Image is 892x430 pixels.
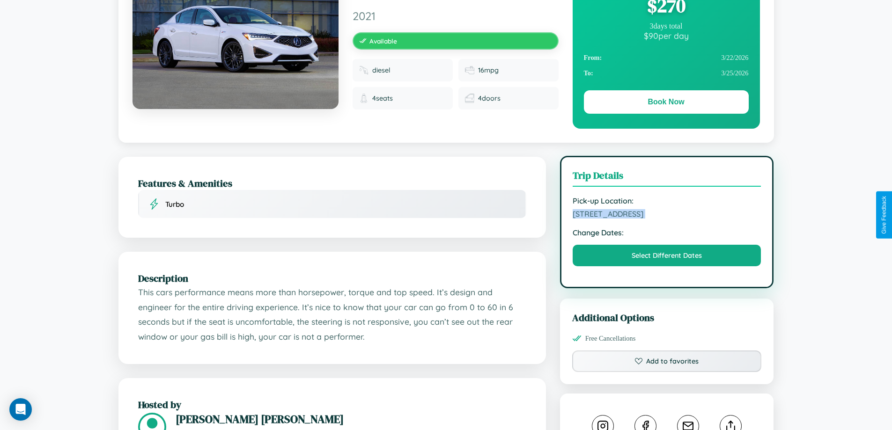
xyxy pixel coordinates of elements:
div: Give Feedback [881,196,887,234]
span: Free Cancellations [585,335,636,343]
div: 3 days total [584,22,749,30]
h3: Trip Details [573,168,761,187]
span: Available [369,37,397,45]
span: 16 mpg [478,66,499,74]
h2: Description [138,271,526,285]
div: Open Intercom Messenger [9,398,32,421]
span: Turbo [165,200,184,209]
div: $ 90 per day [584,30,749,41]
img: Fuel efficiency [465,66,474,75]
strong: Pick-up Location: [573,196,761,205]
strong: To: [584,69,593,77]
img: Fuel type [359,66,369,75]
img: Doors [465,94,474,103]
span: [STREET_ADDRESS] [573,209,761,219]
strong: From: [584,54,602,62]
strong: Change Dates: [573,228,761,237]
div: 3 / 25 / 2026 [584,66,749,81]
div: 3 / 22 / 2026 [584,50,749,66]
h3: Additional Options [572,311,762,324]
span: 2021 [353,9,559,23]
h2: Hosted by [138,398,526,411]
span: 4 seats [372,94,393,102]
span: diesel [372,66,391,74]
button: Add to favorites [572,350,762,372]
button: Book Now [584,90,749,114]
h3: [PERSON_NAME] [PERSON_NAME] [176,411,526,427]
span: 4 doors [478,94,501,102]
p: This cars performance means more than horsepower, torque and top speed. It’s design and engineer ... [138,285,526,344]
button: Select Different Dates [573,245,761,266]
h2: Features & Amenities [138,176,526,190]
img: Seats [359,94,369,103]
